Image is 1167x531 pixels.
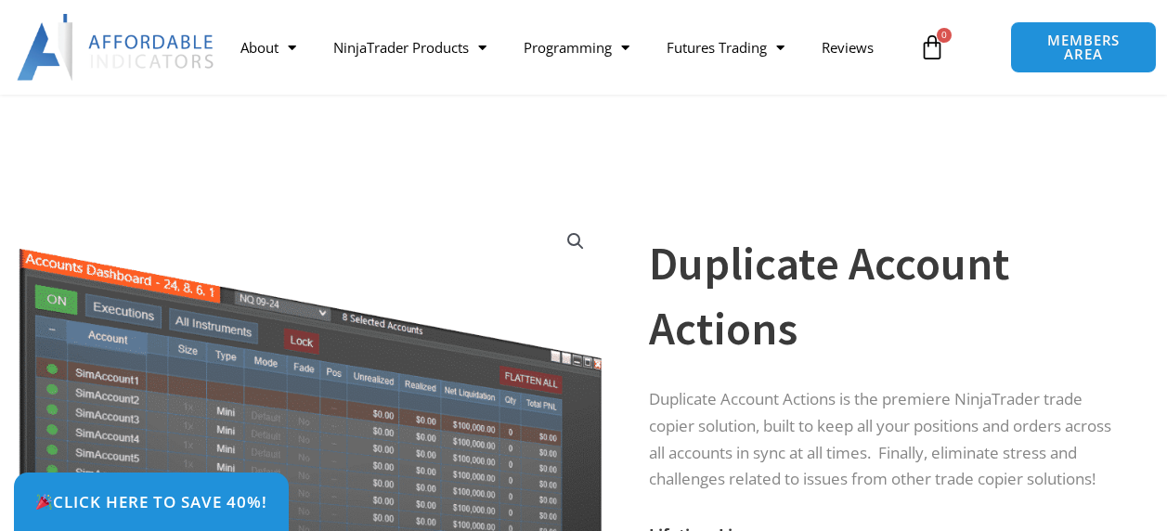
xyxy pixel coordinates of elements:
a: NinjaTrader Products [315,26,505,69]
a: MEMBERS AREA [1010,21,1157,73]
span: Click Here to save 40%! [35,494,267,510]
span: 0 [937,28,952,43]
h1: Duplicate Account Actions [649,231,1121,361]
a: Futures Trading [648,26,803,69]
a: View full-screen image gallery [559,225,592,258]
a: 🎉Click Here to save 40%! [14,473,289,531]
a: Reviews [803,26,892,69]
a: About [222,26,315,69]
a: 0 [891,20,973,74]
img: 🎉 [36,494,52,510]
a: Programming [505,26,648,69]
p: Duplicate Account Actions is the premiere NinjaTrader trade copier solution, built to keep all yo... [649,386,1121,494]
span: MEMBERS AREA [1030,33,1137,61]
nav: Menu [222,26,911,69]
img: LogoAI | Affordable Indicators – NinjaTrader [17,14,216,81]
